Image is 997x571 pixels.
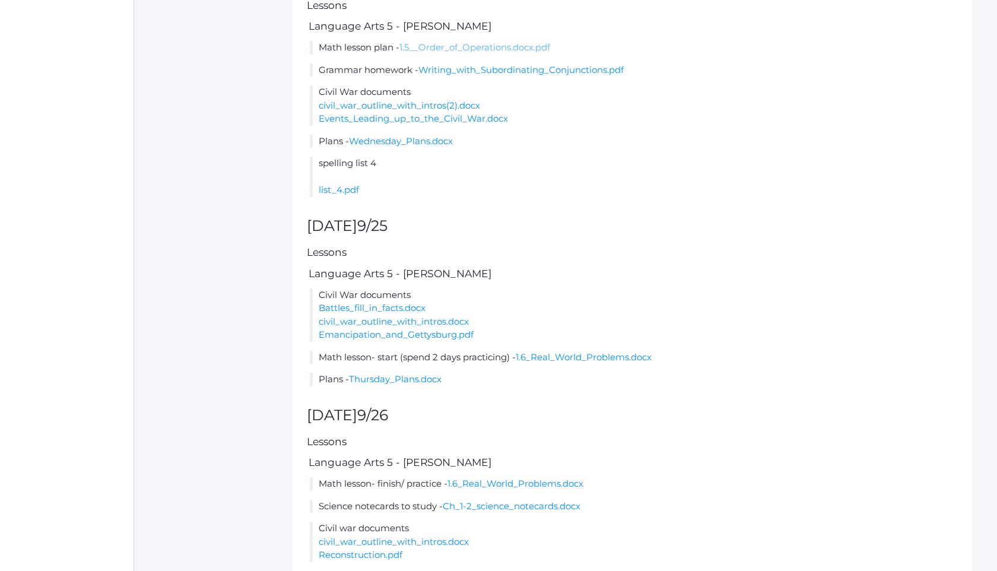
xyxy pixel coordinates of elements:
[319,536,469,547] a: civil_war_outline_with_intros.docx
[447,478,583,489] a: 1.6_Real_World_Problems.docx
[319,100,480,111] a: civil_war_outline_with_intros(2).docx
[319,184,359,195] a: list_4.pdf
[310,500,958,513] li: Science notecards to study -
[319,113,508,124] a: Events_Leading_up_to_the_Civil_War.docx
[310,157,958,197] li: spelling list 4
[310,522,958,562] li: Civil war documents
[418,64,624,75] a: Writing_with_Subordinating_Conjunctions.pdf
[310,373,958,386] li: Plans -
[319,316,469,327] a: civil_war_outline_with_intros.docx
[319,302,426,313] a: Battles_fill_in_facts.docx
[319,549,402,560] a: Reconstruction.pdf
[310,85,958,126] li: Civil War documents
[310,288,958,342] li: Civil War documents
[310,351,958,364] li: Math lesson- start (spend 2 days practicing) -
[516,351,652,363] a: 1.6_Real_World_Problems.docx
[399,42,550,53] a: 1.5__Order_of_Operations.docx.pdf
[310,477,958,491] li: Math lesson- finish/ practice -
[310,64,958,77] li: Grammar homework -
[310,41,958,55] li: Math lesson plan -
[357,406,388,424] span: 9/26
[307,247,958,258] h5: Lessons
[307,407,958,424] h2: [DATE]
[319,329,474,340] a: Emancipation_and_Gettysburg.pdf
[307,268,958,280] h5: Language Arts 5 - [PERSON_NAME]
[349,135,453,147] a: Wednesday_Plans.docx
[310,135,958,148] li: Plans -
[357,217,388,234] span: 9/25
[307,21,958,32] h5: Language Arts 5 - [PERSON_NAME]
[307,436,958,448] h5: Lessons
[443,500,580,512] a: Ch_1-2_science_notecards.docx
[307,457,958,468] h5: Language Arts 5 - [PERSON_NAME]
[349,373,442,385] a: Thursday_Plans.docx
[307,218,958,234] h2: [DATE]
